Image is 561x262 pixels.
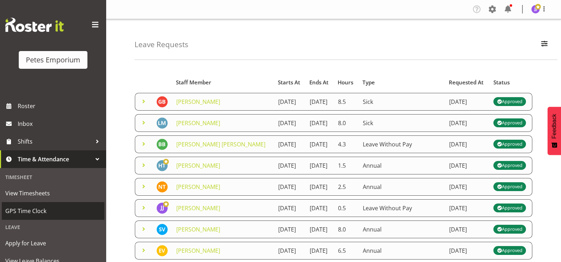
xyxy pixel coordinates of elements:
td: [DATE] [274,114,305,132]
div: Approved [497,204,522,212]
span: Staff Member [176,78,211,87]
img: gillian-byford11184.jpg [156,96,168,107]
td: Annual [359,242,445,260]
h4: Leave Requests [134,40,188,49]
td: [DATE] [274,242,305,260]
span: Hours [338,78,353,87]
img: lianne-morete5410.jpg [156,117,168,129]
span: Type [362,78,375,87]
div: Approved [497,97,522,106]
td: [DATE] [445,157,490,174]
span: Starts At [278,78,300,87]
div: Approved [497,119,522,127]
a: [PERSON_NAME] [176,119,220,127]
img: helena-tomlin701.jpg [156,160,168,171]
td: 4.3 [334,135,359,153]
td: 8.0 [334,221,359,238]
span: Shifts [18,136,92,147]
a: View Timesheets [2,184,104,202]
td: [DATE] [445,199,490,217]
a: [PERSON_NAME] [176,98,220,106]
a: [PERSON_NAME] [PERSON_NAME] [176,140,265,148]
a: [PERSON_NAME] [176,162,220,169]
td: [DATE] [274,221,305,238]
td: [DATE] [305,135,334,153]
img: eva-vailini10223.jpg [156,245,168,256]
td: Leave Without Pay [359,135,445,153]
td: [DATE] [445,221,490,238]
td: [DATE] [305,157,334,174]
td: [DATE] [305,114,334,132]
button: Filter Employees [537,37,552,52]
div: Timesheet [2,170,104,184]
td: Leave Without Pay [359,199,445,217]
td: 1.5 [334,157,359,174]
div: Approved [497,140,522,149]
td: Sick [359,93,445,111]
td: [DATE] [445,242,490,260]
div: Leave [2,220,104,234]
img: janelle-jonkers702.jpg [531,5,540,13]
div: Approved [497,161,522,170]
td: [DATE] [305,199,334,217]
td: [DATE] [274,199,305,217]
td: [DATE] [305,221,334,238]
td: [DATE] [274,157,305,174]
span: Status [493,78,510,87]
td: [DATE] [445,93,490,111]
span: Roster [18,101,103,111]
div: Approved [497,183,522,191]
a: [PERSON_NAME] [176,183,220,191]
td: 2.5 [334,178,359,196]
a: GPS Time Clock [2,202,104,220]
img: nicole-thomson8388.jpg [156,181,168,193]
div: Approved [497,246,522,255]
td: [DATE] [274,93,305,111]
td: [DATE] [305,93,334,111]
img: sasha-vandervalk6911.jpg [156,224,168,235]
span: GPS Time Clock [5,206,101,216]
a: [PERSON_NAME] [176,225,220,233]
img: janelle-jonkers702.jpg [156,202,168,214]
span: View Timesheets [5,188,101,199]
img: Rosterit website logo [5,18,64,32]
td: 6.5 [334,242,359,260]
td: [DATE] [274,178,305,196]
td: Annual [359,178,445,196]
div: Petes Emporium [26,55,80,65]
td: [DATE] [274,135,305,153]
span: Feedback [551,114,557,139]
div: Approved [497,225,522,234]
td: [DATE] [445,135,490,153]
td: Sick [359,114,445,132]
img: beena-bist9974.jpg [156,139,168,150]
a: [PERSON_NAME] [176,204,220,212]
td: [DATE] [445,114,490,132]
td: [DATE] [445,178,490,196]
span: Ends At [309,78,328,87]
td: 0.5 [334,199,359,217]
span: Inbox [18,118,103,129]
td: Annual [359,221,445,238]
td: [DATE] [305,178,334,196]
a: [PERSON_NAME] [176,247,220,255]
td: 8.0 [334,114,359,132]
td: [DATE] [305,242,334,260]
td: Annual [359,157,445,174]
span: Time & Attendance [18,154,92,165]
button: Feedback - Show survey [548,107,561,155]
a: Apply for Leave [2,234,104,252]
span: Apply for Leave [5,238,101,249]
span: Requested At [449,78,483,87]
td: 8.5 [334,93,359,111]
